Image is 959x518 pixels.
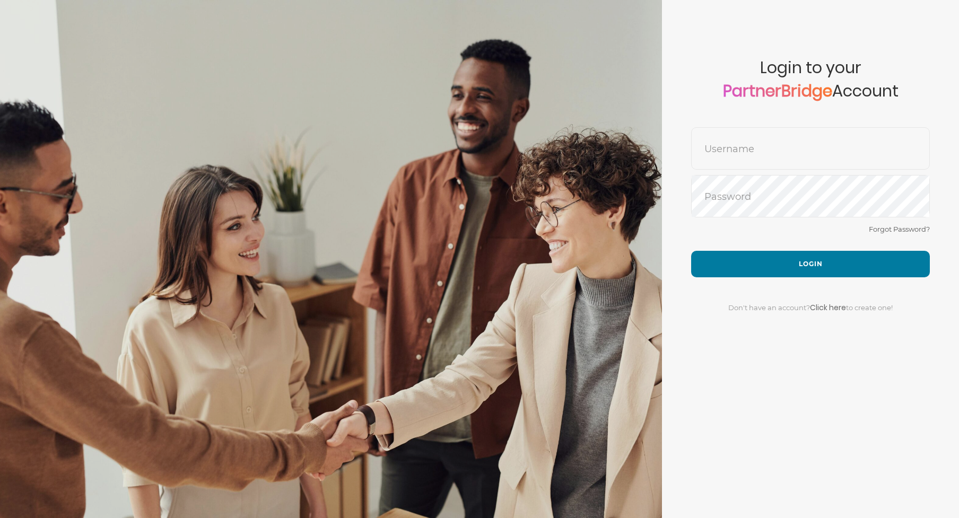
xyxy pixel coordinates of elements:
a: Forgot Password? [869,225,930,233]
a: Click here [810,302,846,313]
span: Don't have an account? to create one! [728,303,893,312]
a: PartnerBridge [723,80,832,102]
span: Login to your Account [691,58,930,127]
button: Login [691,251,930,277]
